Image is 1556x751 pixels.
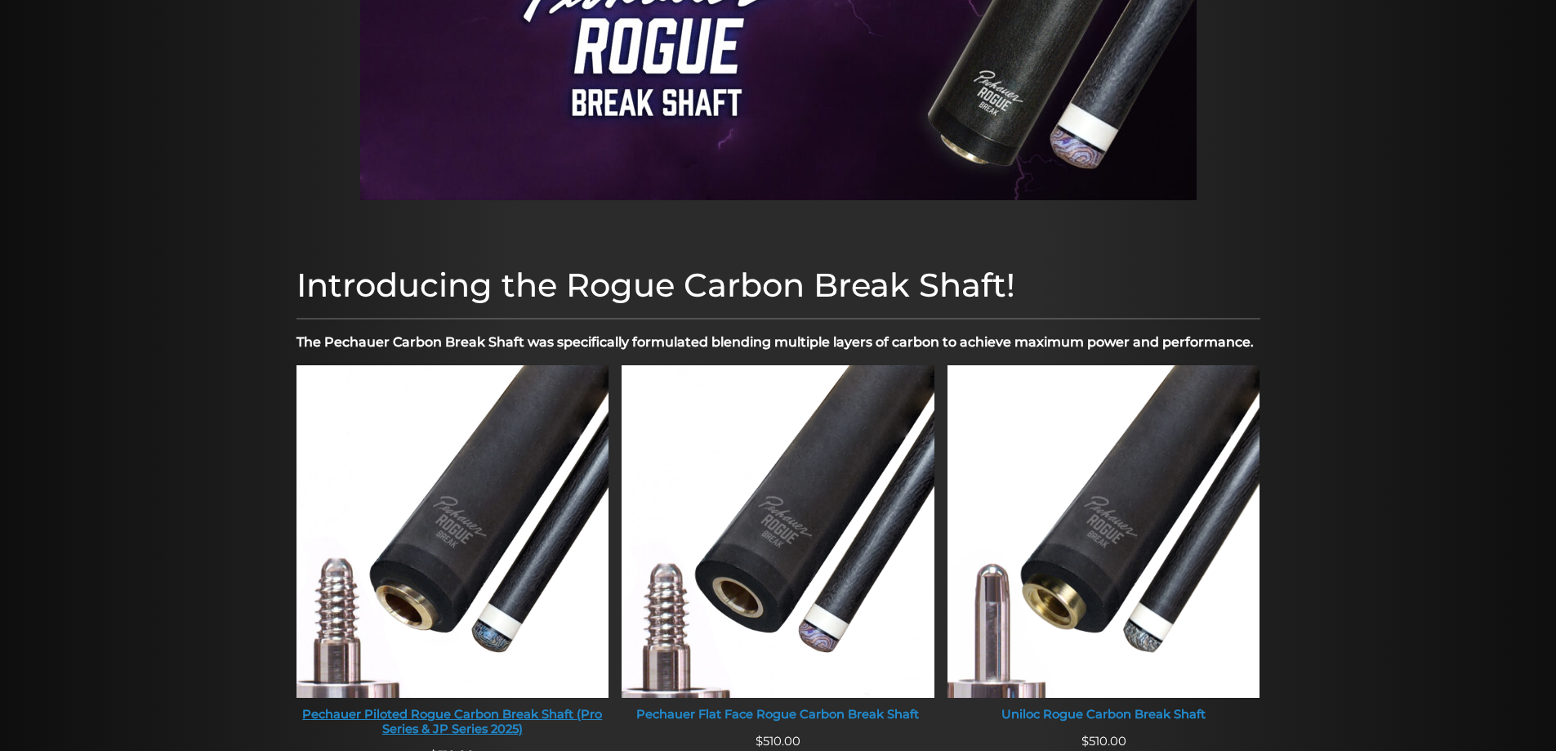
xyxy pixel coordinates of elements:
[296,334,1254,350] strong: The Pechauer Carbon Break Shaft was specifically formulated blending multiple layers of carbon to...
[622,365,934,732] a: Pechauer Flat Face Rogue Carbon Break Shaft Pechauer Flat Face Rogue Carbon Break Shaft
[947,365,1260,732] a: Uniloc Rogue Carbon Break Shaft Uniloc Rogue Carbon Break Shaft
[756,734,763,749] span: $
[1081,734,1126,749] span: 510.00
[296,266,1260,305] h1: Introducing the Rogue Carbon Break Shaft!
[296,708,609,736] div: Pechauer Piloted Rogue Carbon Break Shaft (Pro Series & JP Series 2025)
[296,365,609,747] a: Pechauer Piloted Rogue Carbon Break Shaft (Pro Series & JP Series 2025) Pechauer Piloted Rogue Ca...
[947,708,1260,722] div: Uniloc Rogue Carbon Break Shaft
[622,708,934,722] div: Pechauer Flat Face Rogue Carbon Break Shaft
[756,734,800,749] span: 510.00
[622,365,934,698] img: Pechauer Flat Face Rogue Carbon Break Shaft
[947,365,1260,698] img: Uniloc Rogue Carbon Break Shaft
[1081,734,1089,749] span: $
[296,365,609,698] img: Pechauer Piloted Rogue Carbon Break Shaft (Pro Series & JP Series 2025)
